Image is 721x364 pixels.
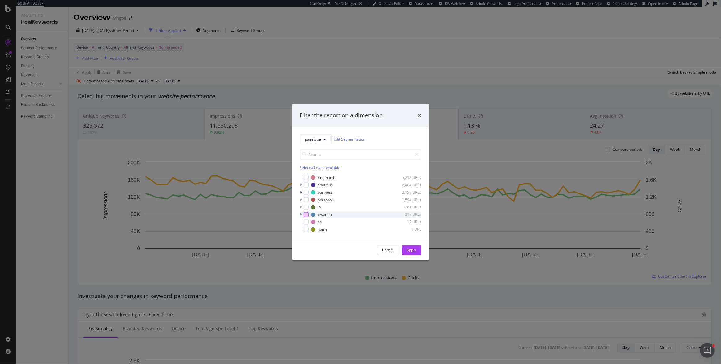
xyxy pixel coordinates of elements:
[391,227,421,232] div: 1 URL
[391,212,421,217] div: 217 URLs
[377,245,399,255] button: Cancel
[318,175,336,180] div: #nomatch
[391,182,421,188] div: 2,404 URLs
[292,104,429,260] div: modal
[700,343,715,358] iframe: Intercom live chat
[391,190,421,195] div: 2,156 URLs
[402,245,421,255] button: Apply
[318,190,333,195] div: business
[318,197,333,202] div: personal
[391,219,421,225] div: 12 URLs
[300,111,383,119] div: Filter the report on a dimension
[318,227,328,232] div: home
[318,205,321,210] div: jp
[407,248,416,253] div: Apply
[318,182,333,188] div: about-us
[334,136,366,142] a: Edit Segmentation
[300,165,421,170] div: Select all data available
[391,205,421,210] div: 281 URLs
[300,149,421,160] input: Search
[382,248,394,253] div: Cancel
[318,219,322,225] div: cn
[318,212,332,217] div: e-comm
[391,175,421,180] div: 5,218 URLs
[305,136,321,142] span: pagetype
[300,134,332,144] button: pagetype
[391,197,421,202] div: 1,594 URLs
[418,111,421,119] div: times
